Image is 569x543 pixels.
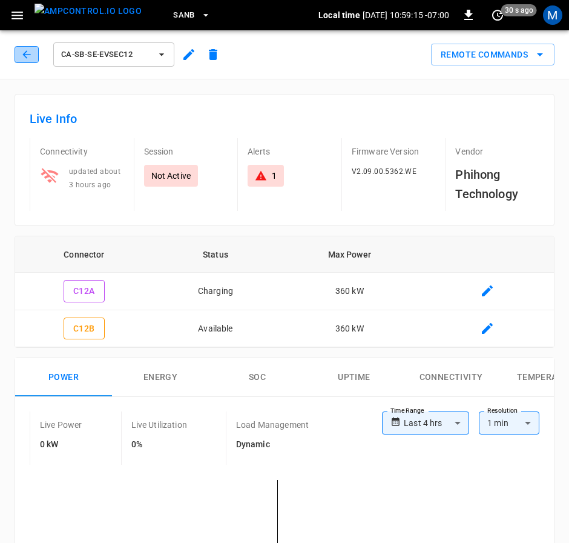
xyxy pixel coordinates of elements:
img: ampcontrol.io logo [35,4,142,19]
div: 1 min [479,411,539,435]
p: Connectivity [40,145,124,158]
button: set refresh interval [488,5,507,25]
td: 360 kW [278,273,421,310]
h6: Dynamic [236,438,309,451]
p: Live Power [40,419,82,431]
p: Local time [318,9,360,21]
p: [DATE] 10:59:15 -07:00 [363,9,449,21]
div: Last 4 hrs [404,411,469,435]
p: Firmware Version [352,145,436,158]
td: Available [153,310,278,348]
p: Not Active [151,170,191,182]
button: Uptime [306,358,403,397]
button: ca-sb-se-evseC12 [53,42,174,67]
span: updated about 3 hours ago [69,167,120,189]
table: connector table [15,236,554,347]
div: 1 [272,170,277,182]
span: ca-sb-se-evseC12 [61,48,151,62]
div: remote commands options [431,44,554,66]
span: 30 s ago [501,4,537,16]
p: Load Management [236,419,309,431]
label: Time Range [390,406,424,416]
h6: 0 kW [40,438,82,451]
p: Session [144,145,228,158]
p: Live Utilization [131,419,187,431]
span: V2.09.00.5362.WE [352,167,416,176]
p: Alerts [248,145,332,158]
button: Remote Commands [431,44,554,66]
h6: Live Info [30,109,539,128]
h6: Phihong Technology [455,165,539,204]
button: SOC [209,358,306,397]
button: C12B [64,318,105,340]
td: Charging [153,273,278,310]
td: 360 kW [278,310,421,348]
button: SanB [168,4,215,27]
th: Status [153,236,278,273]
th: Connector [15,236,153,273]
button: Energy [112,358,209,397]
button: Power [15,358,112,397]
span: SanB [173,8,195,22]
p: Vendor [455,145,539,158]
th: Max Power [278,236,421,273]
div: profile-icon [543,5,562,25]
h6: 0% [131,438,187,451]
button: Connectivity [403,358,499,397]
button: C12A [64,280,105,302]
label: Resolution [487,406,518,416]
